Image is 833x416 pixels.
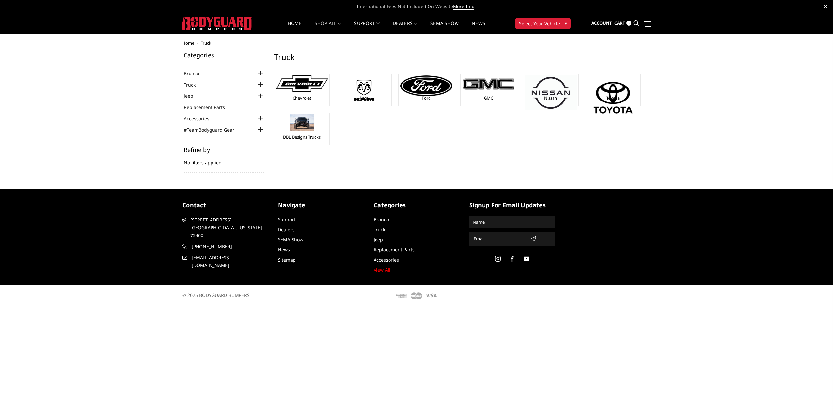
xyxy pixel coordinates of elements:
[192,243,267,250] span: [PHONE_NUMBER]
[278,257,296,263] a: Sitemap
[472,21,485,34] a: News
[565,20,567,27] span: ▾
[614,15,631,32] a: Cart 0
[184,115,217,122] a: Accessories
[184,70,207,77] a: Bronco
[374,236,383,243] a: Jeep
[453,3,474,10] a: More Info
[515,18,571,29] button: Select Your Vehicle
[591,20,612,26] span: Account
[393,21,417,34] a: Dealers
[278,201,364,209] h5: Navigate
[544,95,557,101] a: Nissan
[278,247,290,253] a: News
[471,234,528,244] input: Email
[184,147,265,153] h5: Refine by
[374,247,415,253] a: Replacement Parts
[278,216,295,222] a: Support
[360,95,368,101] a: Ram
[430,21,459,34] a: SEMA Show
[354,21,380,34] a: Support
[182,40,194,46] a: Home
[614,20,625,26] span: Cart
[293,95,311,101] a: Chevrolet
[374,201,459,209] h5: Categories
[278,226,294,233] a: Dealers
[184,81,204,88] a: Truck
[422,95,431,101] a: Ford
[591,15,612,32] a: Account
[192,254,267,269] span: [EMAIL_ADDRESS][DOMAIN_NAME]
[606,95,620,101] a: Toyota
[484,95,493,101] a: GMC
[184,92,201,99] a: Jeep
[190,216,266,239] span: [STREET_ADDRESS] [GEOGRAPHIC_DATA], [US_STATE] 75460
[184,104,233,111] a: Replacement Parts
[519,20,560,27] span: Select Your Vehicle
[374,267,390,273] a: View All
[201,40,211,46] span: Truck
[469,201,555,209] h5: signup for email updates
[470,217,554,227] input: Name
[374,257,399,263] a: Accessories
[184,147,265,173] div: No filters applied
[315,21,341,34] a: shop all
[182,243,268,250] a: [PHONE_NUMBER]
[182,201,268,209] h5: contact
[184,127,242,133] a: #TeamBodyguard Gear
[626,21,631,26] span: 0
[184,52,265,58] h5: Categories
[278,236,303,243] a: SEMA Show
[182,292,250,298] span: © 2025 BODYGUARD BUMPERS
[374,216,389,222] a: Bronco
[283,134,321,140] a: DBL Designs Trucks
[374,226,385,233] a: Truck
[288,21,302,34] a: Home
[182,254,268,269] a: [EMAIL_ADDRESS][DOMAIN_NAME]
[274,52,640,67] h1: Truck
[182,17,252,30] img: BODYGUARD BUMPERS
